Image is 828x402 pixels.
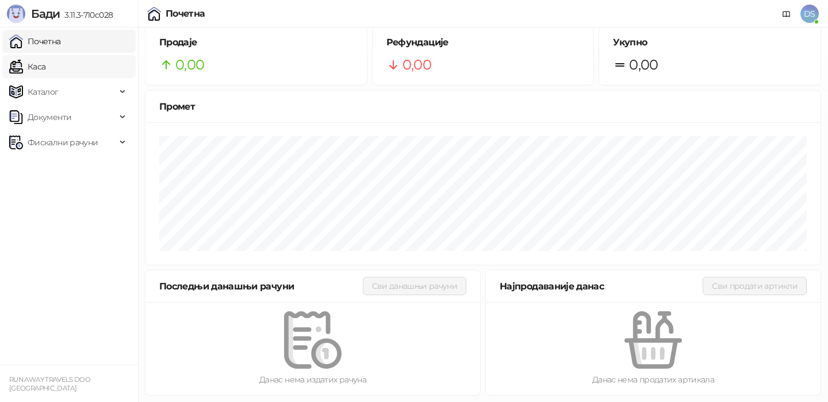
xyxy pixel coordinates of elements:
div: Промет [159,99,807,114]
h5: Продаје [159,36,353,49]
span: Бади [31,7,60,21]
span: Каталог [28,80,59,103]
h5: Рефундације [386,36,580,49]
span: 0,00 [402,54,431,76]
span: 0,00 [629,54,658,76]
div: Данас нема продатих артикала [504,373,802,386]
span: Документи [28,106,71,129]
div: Почетна [166,9,205,18]
a: Каса [9,55,45,78]
span: Фискални рачуни [28,131,98,154]
button: Сви данашњи рачуни [363,277,466,295]
a: Почетна [9,30,61,53]
span: DS [800,5,819,23]
div: Данас нема издатих рачуна [164,373,462,386]
span: 0,00 [175,54,204,76]
img: Logo [7,5,25,23]
span: 3.11.3-710c028 [60,10,113,20]
div: Најпродаваније данас [500,279,703,293]
small: RUN AWAY TRAVELS DOO [GEOGRAPHIC_DATA] [9,376,90,392]
a: Документација [777,5,796,23]
h5: Укупно [613,36,807,49]
div: Последњи данашњи рачуни [159,279,363,293]
button: Сви продати артикли [703,277,807,295]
